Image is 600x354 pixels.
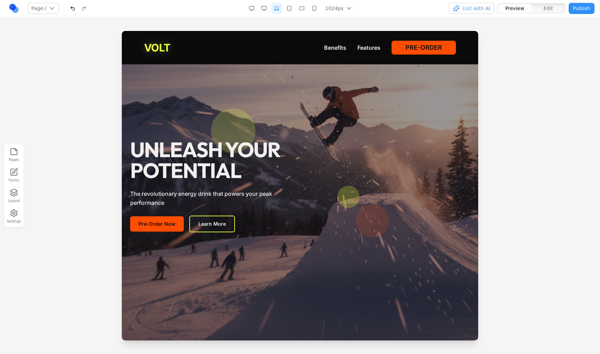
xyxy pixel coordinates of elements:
[505,5,524,12] span: Preview
[284,3,295,14] button: Tablet
[569,3,594,14] button: Publish
[122,31,478,340] iframe: Preview
[246,3,257,14] button: Desktop Wide
[463,5,490,12] span: Edit with AI
[6,146,22,164] button: Pages
[321,3,357,14] button: 1024px
[259,3,270,14] button: Desktop
[6,187,22,205] button: Layout
[28,3,59,14] button: Page:/
[6,208,22,225] button: Settings
[296,3,307,14] button: Mobile Landscape
[271,3,282,14] button: Laptop
[544,5,553,12] span: Edit
[6,167,22,184] a: Forms
[449,3,494,14] button: Edit with AI
[309,3,320,14] button: Mobile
